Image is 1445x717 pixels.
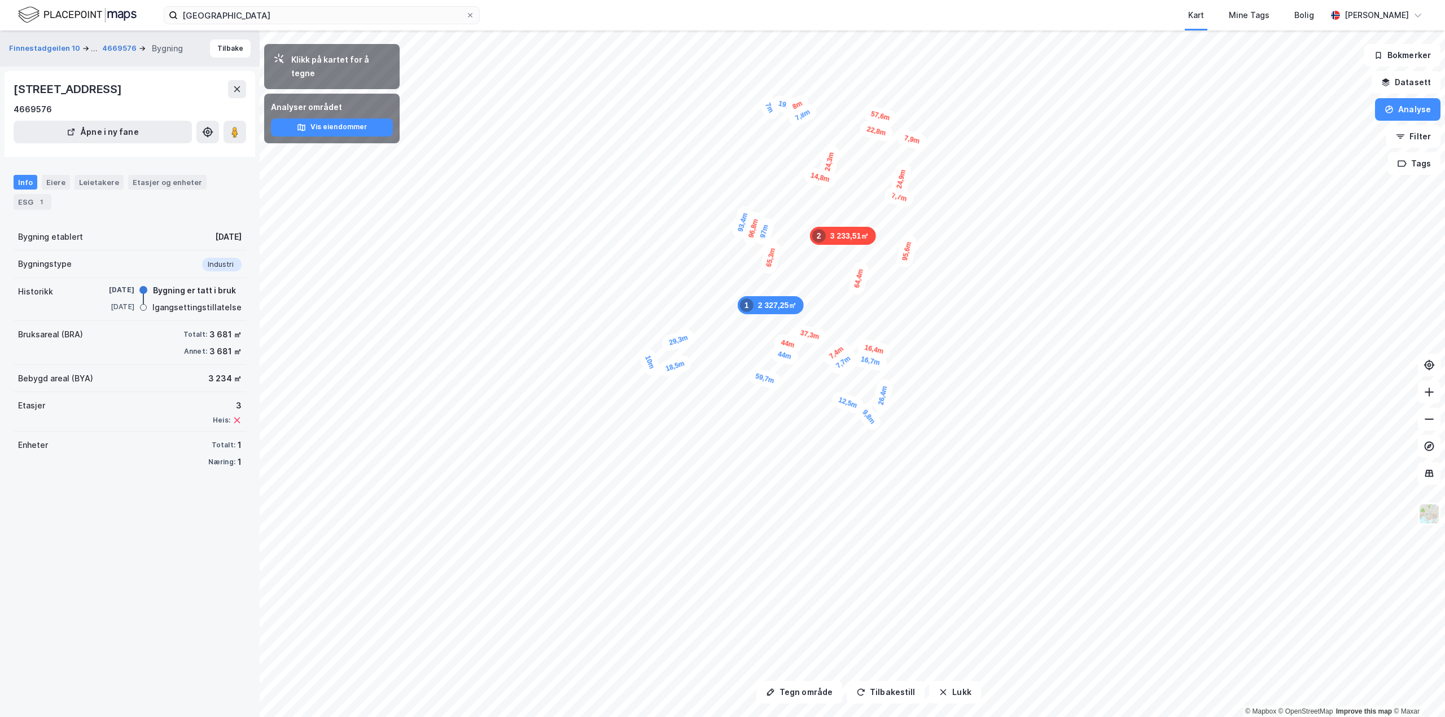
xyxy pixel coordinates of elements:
[637,347,662,378] div: Map marker
[18,438,48,452] div: Enheter
[792,323,827,346] div: Map marker
[1375,98,1440,121] button: Analyse
[830,390,866,416] div: Map marker
[827,347,860,377] div: Map marker
[208,372,242,385] div: 3 234 ㎡
[133,177,202,187] div: Etasjer og enheter
[208,458,235,467] div: Næring:
[1364,44,1440,67] button: Bokmerker
[731,204,755,240] div: Map marker
[36,196,47,208] div: 1
[872,378,894,414] div: Map marker
[152,301,242,314] div: Igangsettingstillatelse
[883,186,916,209] div: Map marker
[18,285,53,298] div: Historikk
[759,240,782,275] div: Map marker
[802,166,838,189] div: Map marker
[769,345,799,366] div: Map marker
[18,5,137,25] img: logo.f888ab2527a4732fd821a326f86c7f29.svg
[14,121,192,143] button: Åpne i ny fane
[1229,8,1269,22] div: Mine Tags
[1389,663,1445,717] iframe: Chat Widget
[773,333,803,354] div: Map marker
[238,438,242,452] div: 1
[215,230,242,244] div: [DATE]
[18,399,45,412] div: Etasjer
[742,210,765,246] div: Map marker
[1188,8,1204,22] div: Kart
[212,441,235,450] div: Totalt:
[853,401,884,433] div: Map marker
[209,345,242,358] div: 3 681 ㎡
[756,681,842,703] button: Tegn område
[102,43,139,54] button: 4669576
[753,216,776,247] div: Map marker
[14,80,124,98] div: [STREET_ADDRESS]
[238,455,242,469] div: 1
[89,302,134,312] div: [DATE]
[740,298,754,312] div: 1
[213,416,230,425] div: Heis:
[14,194,51,210] div: ESG
[786,101,819,129] div: Map marker
[152,42,183,55] div: Bygning
[14,103,52,116] div: 4669576
[657,354,693,379] div: Map marker
[859,120,894,143] div: Map marker
[1418,503,1440,525] img: Z
[18,257,72,271] div: Bygningstype
[178,7,466,24] input: Søk på adresse, matrikkel, gårdeiere, leietakere eller personer
[929,681,980,703] button: Lukk
[1278,707,1333,715] a: OpenStreetMap
[18,328,83,341] div: Bruksareal (BRA)
[747,367,782,391] div: Map marker
[213,399,242,412] div: 3
[856,338,892,360] div: Map marker
[1294,8,1314,22] div: Bolig
[890,161,912,197] div: Map marker
[184,347,207,356] div: Annet:
[896,129,927,151] div: Map marker
[75,175,124,190] div: Leietakere
[847,681,925,703] button: Tilbakestill
[895,234,918,269] div: Map marker
[91,42,98,55] div: ...
[738,296,804,314] div: Map marker
[1388,152,1440,175] button: Tags
[810,227,876,245] div: Map marker
[1245,707,1276,715] a: Mapbox
[812,229,826,243] div: 2
[818,144,840,179] div: Map marker
[14,175,37,190] div: Info
[862,104,898,127] div: Map marker
[42,175,70,190] div: Eiere
[847,261,870,296] div: Map marker
[209,328,242,341] div: 3 681 ㎡
[1386,125,1440,148] button: Filter
[183,330,207,339] div: Totalt:
[271,100,393,114] div: Analyser området
[210,39,251,58] button: Tilbake
[1372,71,1440,94] button: Datasett
[783,93,812,117] div: Map marker
[1345,8,1409,22] div: [PERSON_NAME]
[18,230,83,244] div: Bygning etablert
[89,285,134,295] div: [DATE]
[291,53,391,80] div: Klikk på kartet for å tegne
[1336,707,1392,715] a: Improve this map
[9,42,82,55] button: Finnestadgeilen 10
[757,94,782,122] div: Map marker
[820,337,853,368] div: Map marker
[853,350,888,372] div: Map marker
[271,118,393,137] button: Vis eiendommer
[660,328,697,353] div: Map marker
[153,284,236,297] div: Bygning er tatt i bruk
[18,372,93,385] div: Bebygd areal (BYA)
